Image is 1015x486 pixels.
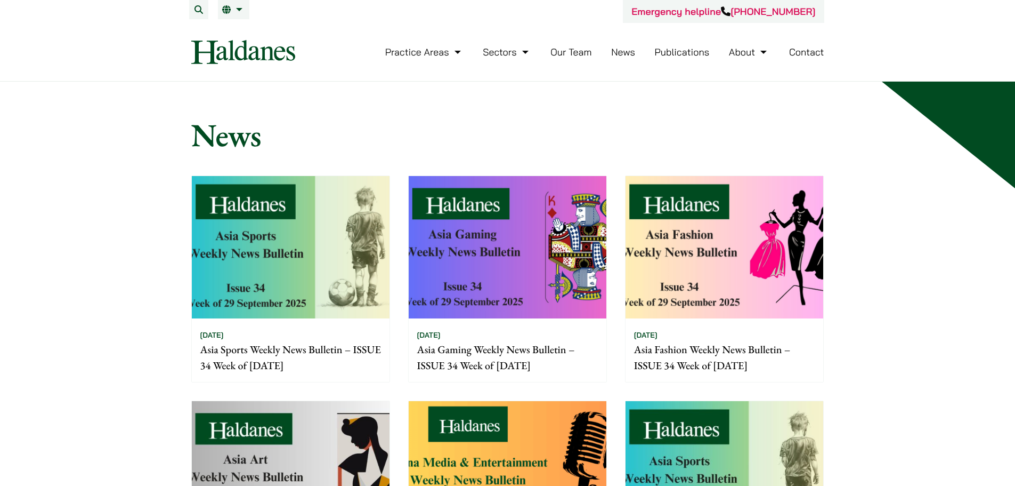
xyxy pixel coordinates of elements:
[789,46,824,58] a: Contact
[729,46,769,58] a: About
[550,46,591,58] a: Our Team
[631,5,815,18] a: Emergency helpline[PHONE_NUMBER]
[483,46,531,58] a: Sectors
[417,330,441,340] time: [DATE]
[222,5,245,14] a: EN
[655,46,710,58] a: Publications
[191,116,824,154] h1: News
[634,330,657,340] time: [DATE]
[191,40,295,64] img: Logo of Haldanes
[191,176,390,383] a: [DATE] Asia Sports Weekly News Bulletin – ISSUE 34 Week of [DATE]
[408,176,607,383] a: [DATE] Asia Gaming Weekly News Bulletin – ISSUE 34 Week of [DATE]
[611,46,635,58] a: News
[200,330,224,340] time: [DATE]
[634,341,815,373] p: Asia Fashion Weekly News Bulletin – ISSUE 34 Week of [DATE]
[200,341,381,373] p: Asia Sports Weekly News Bulletin – ISSUE 34 Week of [DATE]
[385,46,464,58] a: Practice Areas
[625,176,824,383] a: [DATE] Asia Fashion Weekly News Bulletin – ISSUE 34 Week of [DATE]
[417,341,598,373] p: Asia Gaming Weekly News Bulletin – ISSUE 34 Week of [DATE]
